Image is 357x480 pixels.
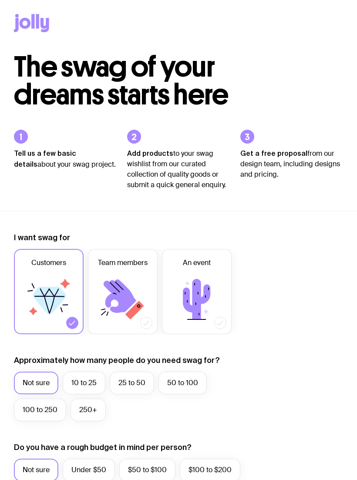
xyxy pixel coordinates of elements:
label: 100 to 250 [14,399,66,421]
strong: Tell us a few basic details [14,149,76,168]
span: Customers [31,258,66,268]
label: Do you have a rough budget in mind per person? [14,442,192,453]
p: from our design team, including designs and pricing. [240,148,343,180]
label: 25 to 50 [110,372,154,394]
span: An event [183,258,211,268]
span: The swag of your dreams starts here [14,50,229,112]
label: Approximately how many people do you need swag for? [14,355,220,366]
label: 50 to 100 [158,372,207,394]
label: 250+ [71,399,106,421]
label: Not sure [14,372,58,394]
label: I want swag for [14,232,70,243]
span: Team members [98,258,148,268]
strong: Get a free proposal [240,149,307,157]
p: to your swag wishlist from our curated collection of quality goods or submit a quick general enqu... [127,148,230,190]
p: about your swag project. [14,148,117,170]
strong: Add products [127,149,173,157]
label: 10 to 25 [63,372,105,394]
